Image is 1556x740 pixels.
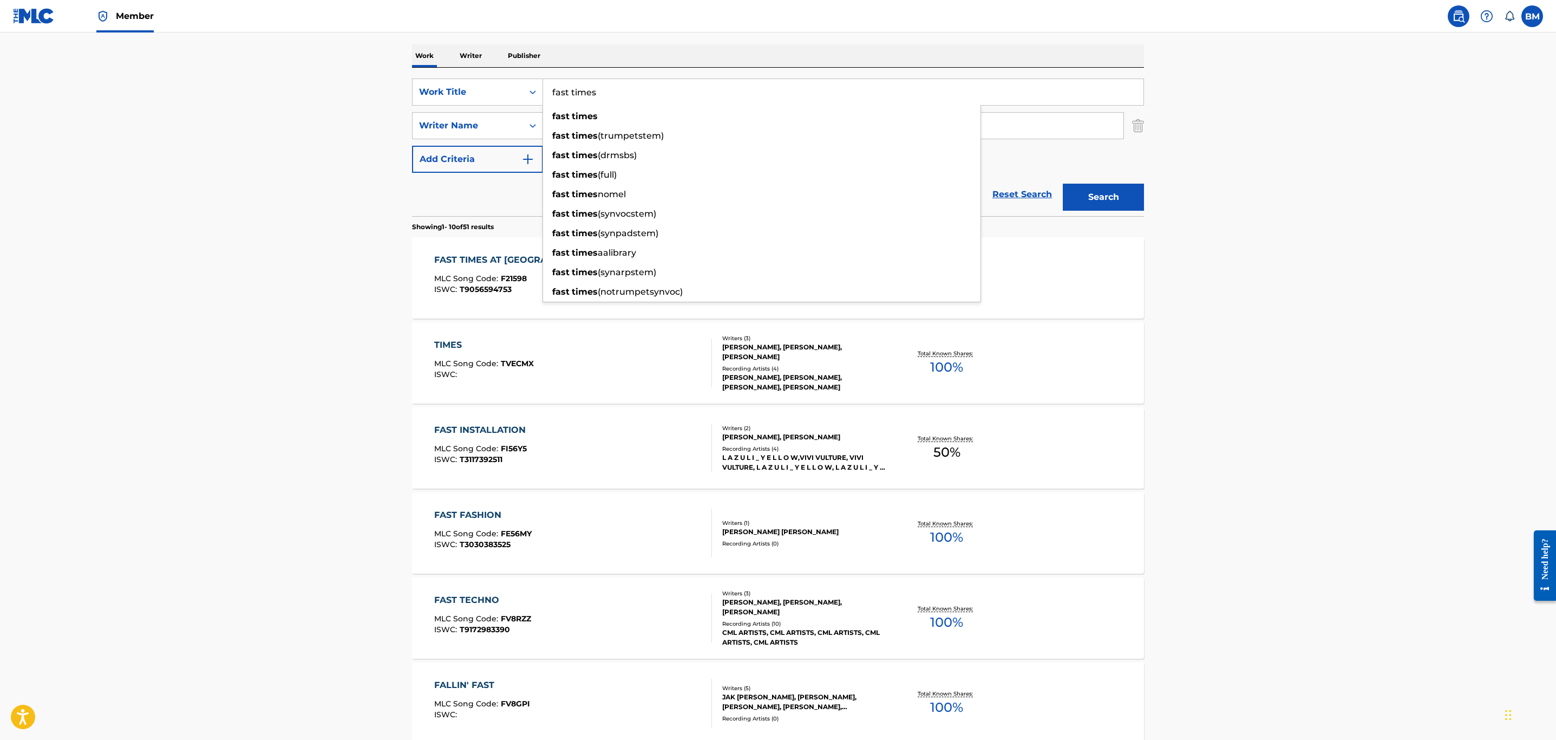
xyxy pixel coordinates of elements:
[434,710,460,719] span: ISWC :
[1063,184,1144,211] button: Search
[552,189,570,199] strong: fast
[552,150,570,160] strong: fast
[460,284,512,294] span: T9056594753
[930,358,963,377] span: 100 %
[933,443,960,462] span: 50 %
[722,684,886,692] div: Writers ( 5 )
[1526,522,1556,609] iframe: Resource Center
[722,527,886,537] div: [PERSON_NAME] [PERSON_NAME]
[1132,112,1144,139] img: Delete Criterion
[552,248,570,258] strong: fast
[598,209,656,219] span: (synvocstem)
[434,369,460,379] span: ISWC :
[412,407,1144,489] a: FAST INSTALLATIONMLC Song Code:FI56Y5ISWC:T3117392511Writers (2)[PERSON_NAME], [PERSON_NAME]Recor...
[434,274,501,283] span: MLC Song Code :
[722,334,886,342] div: Writers ( 3 )
[552,209,570,219] strong: fast
[598,189,626,199] span: nomel
[722,715,886,723] div: Recording Artists ( 0 )
[434,625,460,634] span: ISWC :
[987,183,1057,206] a: Reset Search
[572,228,598,238] strong: times
[434,540,460,549] span: ISWC :
[722,342,886,362] div: [PERSON_NAME], [PERSON_NAME], [PERSON_NAME]
[1480,10,1493,23] img: help
[521,153,534,166] img: 9d2ae6d4665cec9f34b9.svg
[434,254,607,267] div: FAST TIMES AT [GEOGRAPHIC_DATA]
[598,228,658,238] span: (synpadstem)
[598,248,636,258] span: aalibrary
[434,444,501,453] span: MLC Song Code :
[722,373,886,392] div: [PERSON_NAME], [PERSON_NAME], [PERSON_NAME], [PERSON_NAME]
[598,287,683,297] span: (notrumpetsynvoc)
[96,10,109,23] img: Top Rightsholder
[434,614,501,624] span: MLC Song Code :
[434,359,501,368] span: MLC Song Code :
[501,359,534,368] span: TVECMX
[460,540,511,549] span: T3030383525
[572,170,598,180] strong: times
[412,577,1144,659] a: FAST TECHNOMLC Song Code:FV8RZZISWC:T9172983390Writers (3)[PERSON_NAME], [PERSON_NAME], [PERSON_N...
[434,339,534,352] div: TIMES
[434,529,501,538] span: MLC Song Code :
[434,679,530,692] div: FALLIN' FAST
[930,613,963,632] span: 100 %
[918,434,976,443] p: Total Known Shares:
[572,150,598,160] strong: times
[722,628,886,647] div: CML ARTISTS, CML ARTISTS, CML ARTISTS, CML ARTISTS, CML ARTISTS
[918,349,976,358] p: Total Known Shares:
[722,432,886,442] div: [PERSON_NAME], [PERSON_NAME]
[501,444,527,453] span: FI56Y5
[412,492,1144,574] a: FAST FASHIONMLC Song Code:FE56MYISWC:T3030383525Writers (1)[PERSON_NAME] [PERSON_NAME]Recording A...
[501,699,530,709] span: FV8GPI
[930,698,963,717] span: 100 %
[552,170,570,180] strong: fast
[572,189,598,199] strong: times
[434,594,531,607] div: FAST TECHNO
[918,690,976,698] p: Total Known Shares:
[501,274,527,283] span: F21598
[460,455,502,464] span: T3117392511
[1521,5,1543,27] div: User Menu
[598,131,664,141] span: (trumpetstem)
[552,228,570,238] strong: fast
[930,528,963,547] span: 100 %
[434,699,501,709] span: MLC Song Code :
[572,131,598,141] strong: times
[412,44,437,67] p: Work
[722,589,886,598] div: Writers ( 3 )
[918,520,976,528] p: Total Known Shares:
[412,79,1144,216] form: Search Form
[412,322,1144,404] a: TIMESMLC Song Code:TVECMXISWC:Writers (3)[PERSON_NAME], [PERSON_NAME], [PERSON_NAME]Recording Art...
[572,209,598,219] strong: times
[1448,5,1469,27] a: Public Search
[722,692,886,712] div: JAK [PERSON_NAME], [PERSON_NAME], [PERSON_NAME], [PERSON_NAME], [PERSON_NAME]
[598,170,617,180] span: (full)
[722,365,886,373] div: Recording Artists ( 4 )
[412,237,1144,319] a: FAST TIMES AT [GEOGRAPHIC_DATA]MLC Song Code:F21598ISWC:T9056594753Writers (1)[PERSON_NAME]Record...
[722,620,886,628] div: Recording Artists ( 10 )
[1476,5,1498,27] div: Help
[552,111,570,121] strong: fast
[456,44,485,67] p: Writer
[434,455,460,464] span: ISWC :
[434,509,532,522] div: FAST FASHION
[1502,688,1556,740] iframe: Chat Widget
[722,453,886,472] div: L A Z U L I _ Y E L L O W,VIVI VULTURE, VIVI VULTURE, L A Z U L I _ Y E L L O W, L A Z U L I _ Y ...
[722,540,886,548] div: Recording Artists ( 0 )
[116,10,154,22] span: Member
[598,150,637,160] span: (drmsbs)
[1505,699,1512,731] div: Drag
[572,287,598,297] strong: times
[412,146,543,173] button: Add Criteria
[434,284,460,294] span: ISWC :
[552,267,570,277] strong: fast
[1504,11,1515,22] div: Notifications
[501,529,532,538] span: FE56MY
[412,222,494,232] p: Showing 1 - 10 of 51 results
[722,424,886,432] div: Writers ( 2 )
[552,287,570,297] strong: fast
